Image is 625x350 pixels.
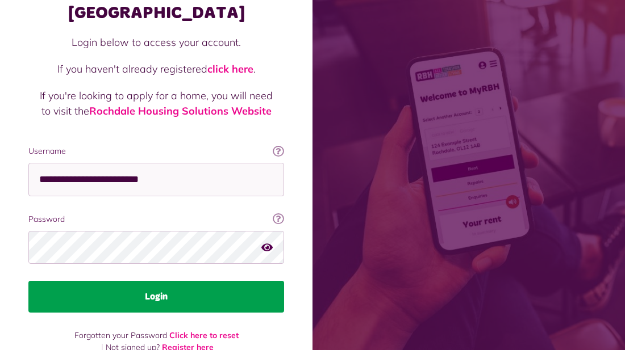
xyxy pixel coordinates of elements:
span: Forgotten your Password [74,330,167,340]
a: Click here to reset [169,330,239,340]
p: If you haven't already registered . [40,61,273,77]
a: click here [207,62,253,75]
p: Login below to access your account. [40,35,273,50]
label: Username [28,145,284,157]
label: Password [28,213,284,225]
p: If you're looking to apply for a home, you will need to visit the [40,88,273,119]
a: Rochdale Housing Solutions Website [89,104,272,117]
button: Login [28,281,284,313]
